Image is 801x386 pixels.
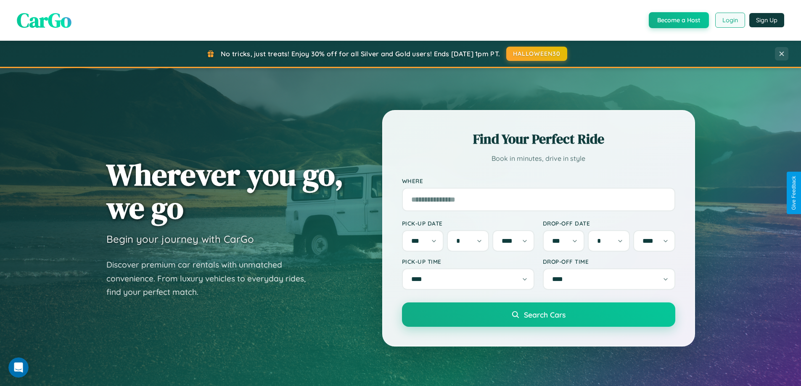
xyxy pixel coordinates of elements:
[402,152,675,165] p: Book in minutes, drive in style
[106,233,254,245] h3: Begin your journey with CarGo
[543,258,675,265] label: Drop-off Time
[524,310,566,319] span: Search Cars
[8,357,29,378] iframe: Intercom live chat
[402,302,675,327] button: Search Cars
[106,158,344,224] h1: Wherever you go, we go
[649,12,709,28] button: Become a Host
[715,13,745,28] button: Login
[543,220,675,227] label: Drop-off Date
[749,13,784,27] button: Sign Up
[402,220,534,227] label: Pick-up Date
[221,50,500,58] span: No tricks, just treats! Enjoy 30% off for all Silver and Gold users! Ends [DATE] 1pm PT.
[791,176,797,210] div: Give Feedback
[506,47,567,61] button: HALLOWEEN30
[402,130,675,148] h2: Find Your Perfect Ride
[402,258,534,265] label: Pick-up Time
[17,6,71,34] span: CarGo
[106,258,317,299] p: Discover premium car rentals with unmatched convenience. From luxury vehicles to everyday rides, ...
[402,177,675,184] label: Where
